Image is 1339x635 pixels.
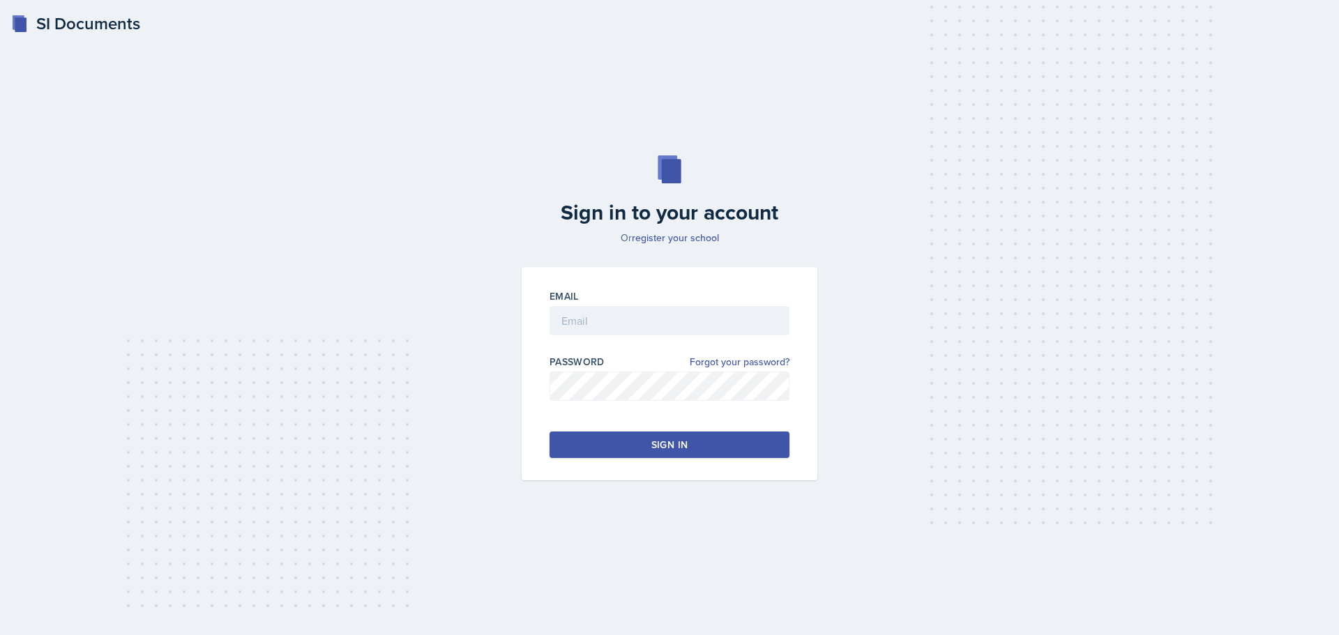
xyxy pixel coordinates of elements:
a: Forgot your password? [690,355,789,369]
label: Email [550,289,579,303]
a: register your school [632,231,719,245]
button: Sign in [550,431,789,458]
h2: Sign in to your account [513,200,826,225]
a: SI Documents [11,11,140,36]
label: Password [550,355,605,369]
input: Email [550,306,789,335]
div: Sign in [651,438,688,452]
p: Or [513,231,826,245]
